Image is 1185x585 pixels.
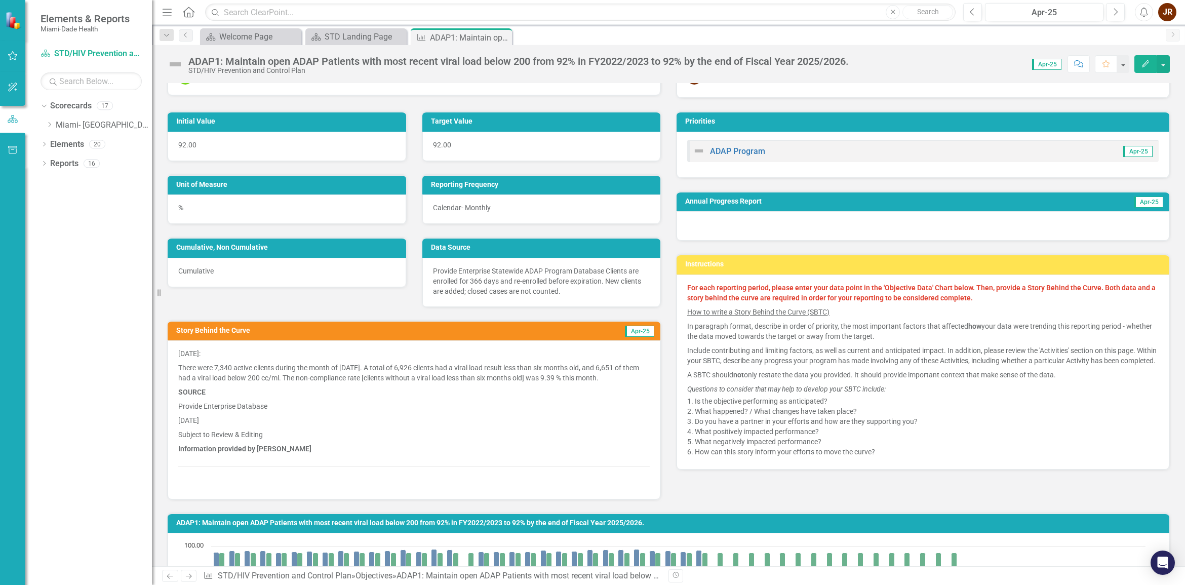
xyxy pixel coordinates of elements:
span: Apr-25 [625,326,654,337]
p: Subject to Review & Editing [178,427,650,442]
a: Miami- [GEOGRAPHIC_DATA] [56,120,152,131]
li: Do you have a partner in your efforts and how are they supporting you? [695,416,1159,426]
small: Miami-Dade Health [41,25,130,33]
div: Calendar- Monthly [422,194,661,224]
div: 20 [89,140,105,148]
p: In paragraph format, describe in order of priority, the most important factors that affected your... [687,319,1159,343]
a: Reports [50,158,78,170]
h3: Instructions [685,260,1164,268]
span: 92.00 [178,141,196,149]
span: 92.00 [433,141,451,149]
button: Search [902,5,953,19]
div: STD/HIV Prevention and Control Plan [188,67,849,74]
h3: Initial Value [176,118,401,125]
span: Cumulative [178,267,214,275]
span: Provide Enterprise Statewide ADAP Program Database Clients are enrolled for 366 days and re-enrol... [433,267,641,295]
em: Questions to consider that may help to develop your SBTC include: [687,385,886,393]
h3: Annual Progress Report [685,198,1028,205]
text: 100.00 [184,540,204,550]
strong: SOURCE [178,388,206,396]
div: ADAP1: Maintain open ADAP Patients with most recent viral load below 200 from 92% in FY2022/2023 ... [430,31,509,44]
div: Welcome Page [219,30,299,43]
p: [DATE] [178,413,650,427]
span: Search [917,8,939,16]
h3: Target Value [431,118,656,125]
li: What positively impacted performance? [695,426,1159,437]
li: Is the objective performing as anticipated? [695,396,1159,406]
u: How to write a Story Behind the Curve (SBTC) [687,308,829,316]
span: Apr-25 [1134,197,1163,208]
strong: how [968,322,981,330]
button: JR [1158,3,1176,21]
span: Apr-25 [1123,146,1153,157]
h3: ADAP1: Maintain open ADAP Patients with most recent viral load below 200 from 92% in FY2022/2023 ... [176,519,1164,527]
li: What negatively impacted performance? [695,437,1159,447]
li: What happened? / What changes have taken place? [695,406,1159,416]
h3: Cumulative, Non Cumulative [176,244,401,251]
p: There were 7,340 active clients during the month of [DATE]. A total of 6,926 clients had a viral ... [178,361,650,385]
div: » » [203,570,661,582]
div: 17 [97,102,113,110]
a: ADAP Program [710,146,765,156]
div: ADAP1: Maintain open ADAP Patients with most recent viral load below 200 from 92% in FY2022/2023 ... [188,56,849,67]
input: Search Below... [41,72,142,90]
h3: Priorities [685,118,1164,125]
strong: For each reporting period, please enter your data point in the 'Objective Data' Chart below. Then... [687,284,1156,302]
a: Elements [50,139,84,150]
a: STD/HIV Prevention and Control Plan [41,48,142,60]
h3: Unit of Measure [176,181,401,188]
strong: not [733,371,744,379]
p: [DATE]: [178,348,650,361]
p: Include contributing and limiting factors, as well as current and anticipated impact. In addition... [687,343,1159,368]
input: Search ClearPoint... [205,4,956,21]
span: Apr-25 [1032,59,1061,70]
a: Objectives [355,571,392,580]
div: Apr-25 [989,7,1100,19]
img: Not Defined [693,145,705,157]
span: % [178,204,183,212]
div: Open Intercom Messenger [1151,551,1175,575]
img: ClearPoint Strategy [5,12,23,29]
a: Scorecards [50,100,92,112]
a: STD Landing Page [308,30,404,43]
strong: Information provided by [PERSON_NAME] [178,445,311,453]
a: STD/HIV Prevention and Control Plan [218,571,351,580]
a: Welcome Page [203,30,299,43]
span: Elements & Reports [41,13,130,25]
li: How can this story inform your efforts to move the curve? [695,447,1159,457]
p: Provide Enterprise Database [178,399,650,413]
h3: Reporting Frequency [431,181,656,188]
h3: Data Source [431,244,656,251]
img: Not Defined [167,56,183,72]
h3: Story Behind the Curve [176,327,516,334]
div: STD Landing Page [325,30,404,43]
div: 16 [84,159,100,168]
button: Apr-25 [985,3,1103,21]
div: ADAP1: Maintain open ADAP Patients with most recent viral load below 200 from 92% in FY2022/2023 ... [397,571,924,580]
p: A SBTC should only restate the data you provided. It should provide important context that make s... [687,368,1159,382]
